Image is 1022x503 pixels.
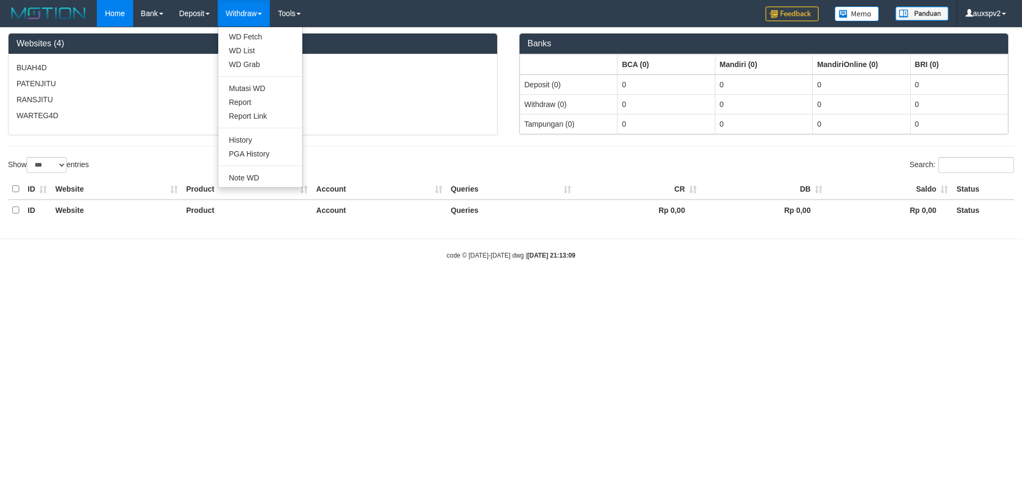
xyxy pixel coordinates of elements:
th: ID [23,200,51,220]
th: CR [575,179,701,200]
small: code © [DATE]-[DATE] dwg | [447,252,575,259]
a: Note WD [218,171,302,185]
th: Group: activate to sort column ascending [813,54,910,75]
a: Report Link [218,109,302,123]
th: Status [952,179,1014,200]
th: Rp 0,00 [575,200,701,220]
p: WARTEG4D [17,110,489,121]
select: Showentries [27,157,67,173]
p: BUAH4D [17,62,489,73]
th: Queries [447,179,575,200]
input: Search: [938,157,1014,173]
a: History [218,133,302,147]
th: Product [182,179,312,200]
th: Group: activate to sort column ascending [715,54,812,75]
a: WD Grab [218,57,302,71]
h3: Banks [528,39,1000,48]
td: 0 [910,114,1008,134]
th: Account [312,179,447,200]
th: Product [182,200,312,220]
th: Group: activate to sort column ascending [617,54,715,75]
img: MOTION_logo.png [8,5,89,21]
th: Account [312,200,447,220]
td: 0 [617,114,715,134]
a: PGA History [218,147,302,161]
strong: [DATE] 21:13:09 [528,252,575,259]
p: RANSJITU [17,94,489,105]
td: 0 [910,94,1008,114]
th: Website [51,200,182,220]
a: Report [218,95,302,109]
td: 0 [813,94,910,114]
p: PATENJITU [17,78,489,89]
td: 0 [715,114,812,134]
th: Rp 0,00 [701,200,827,220]
td: 0 [813,75,910,95]
img: Feedback.jpg [765,6,819,21]
td: 0 [617,75,715,95]
label: Search: [910,157,1014,173]
td: Tampungan (0) [520,114,617,134]
td: Withdraw (0) [520,94,617,114]
td: 0 [715,75,812,95]
label: Show entries [8,157,89,173]
th: ID [23,179,51,200]
a: Mutasi WD [218,81,302,95]
td: 0 [617,94,715,114]
th: Status [952,200,1014,220]
th: Group: activate to sort column ascending [520,54,617,75]
th: Group: activate to sort column ascending [910,54,1008,75]
th: DB [701,179,827,200]
td: Deposit (0) [520,75,617,95]
img: Button%20Memo.svg [835,6,879,21]
h3: Websites (4) [17,39,489,48]
th: Queries [447,200,575,220]
a: WD Fetch [218,30,302,44]
td: 0 [813,114,910,134]
td: 0 [910,75,1008,95]
a: WD List [218,44,302,57]
td: 0 [715,94,812,114]
th: Saldo [827,179,952,200]
th: Rp 0,00 [827,200,952,220]
th: Website [51,179,182,200]
img: panduan.png [895,6,949,21]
